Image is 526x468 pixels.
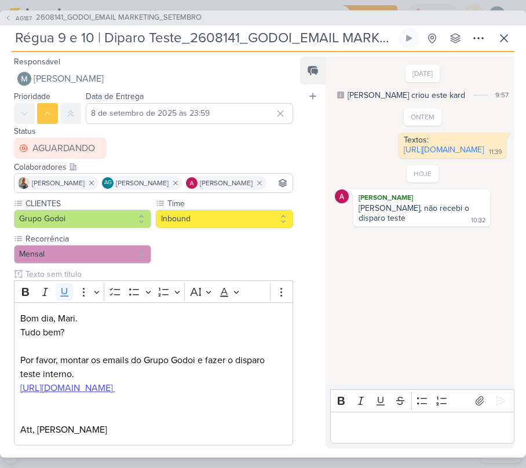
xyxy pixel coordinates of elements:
div: 10:32 [471,216,485,225]
img: Alessandra Gomes [335,189,349,203]
div: Ligar relógio [404,34,414,43]
input: Kard Sem Título [12,28,396,49]
div: 9:57 [495,90,509,100]
label: Recorrência [24,233,151,245]
a: [URL][DOMAIN_NAME] [404,145,484,155]
span: [PERSON_NAME] [32,178,85,188]
span: Att, [PERSON_NAME] [20,424,107,436]
button: Mensal [14,245,151,264]
div: Editor toolbar [330,389,514,412]
div: Aline Gimenez Graciano [102,177,114,189]
img: Alessandra Gomes [186,177,198,189]
input: Buscar [269,176,290,190]
div: 11:39 [489,148,502,157]
label: Responsável [14,57,60,67]
button: Inbound [156,210,293,228]
div: Editor editing area: main [14,302,293,445]
div: Editor toolbar [14,280,293,303]
div: Editor editing area: main [330,412,514,444]
label: Data de Entrega [86,92,144,101]
a: [URL][DOMAIN_NAME] [20,382,113,394]
span: [PERSON_NAME] [34,72,104,86]
div: AGUARDANDO [32,141,95,155]
img: Iara Santos [18,177,30,189]
label: Prioridade [14,92,50,101]
label: CLIENTES [24,198,151,210]
p: Bom dia, Mari. Tudo bem? Por favor, montar os emails do Grupo Godoi e fazer o disparo teste interno. [20,312,287,395]
div: Textos: [404,135,501,145]
div: Colaboradores [14,161,293,173]
button: [PERSON_NAME] [14,68,293,89]
img: Mariana Amorim [17,72,31,86]
div: [PERSON_NAME] [356,192,488,203]
label: Time [166,198,293,210]
input: Texto sem título [23,268,293,280]
input: Select a date [86,103,293,124]
span: [PERSON_NAME] [116,178,169,188]
div: [PERSON_NAME], não recebi o disparo teste [359,203,472,223]
button: AGUARDANDO [14,138,107,159]
button: Grupo Godoi [14,210,151,228]
span: [PERSON_NAME] [200,178,253,188]
div: [PERSON_NAME] criou este kard [348,89,465,101]
label: Status [14,126,36,136]
p: AG [104,180,112,186]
